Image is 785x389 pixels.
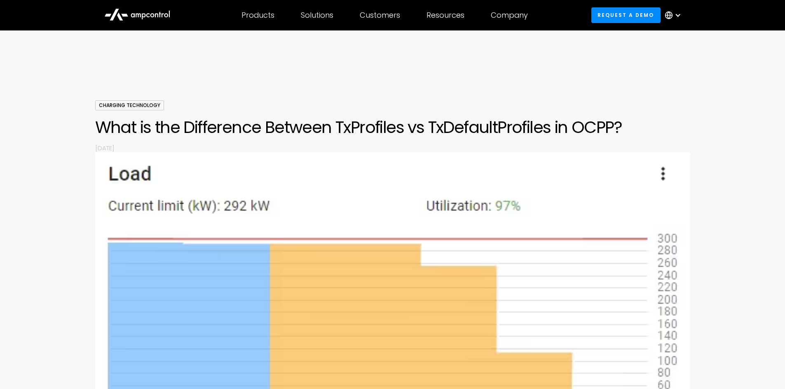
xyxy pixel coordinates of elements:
[360,11,400,20] div: Customers
[491,11,528,20] div: Company
[426,11,464,20] div: Resources
[95,144,690,152] p: [DATE]
[591,7,661,23] a: Request a demo
[241,11,274,20] div: Products
[301,11,333,20] div: Solutions
[95,117,690,137] h1: What is the Difference Between TxProfiles vs TxDefaultProfiles in OCPP?
[95,100,164,110] div: Charging Technology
